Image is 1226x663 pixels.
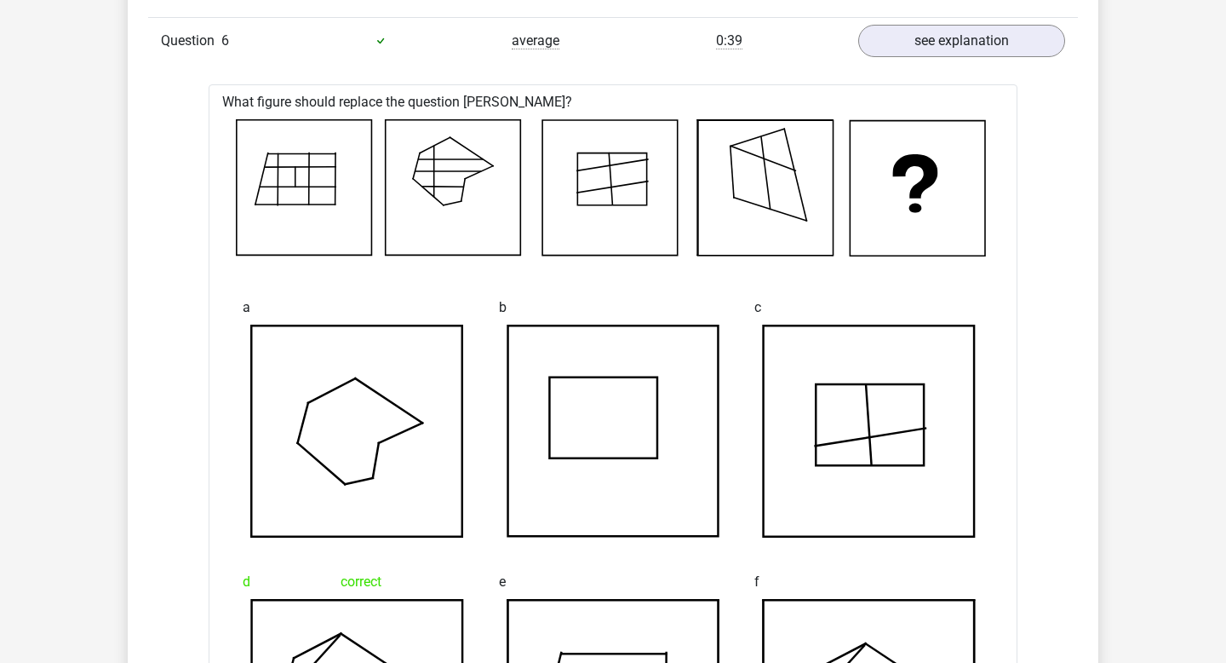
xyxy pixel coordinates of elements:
span: Question [161,31,221,51]
span: c [754,291,761,325]
span: d [243,565,250,599]
span: average [512,32,559,49]
span: e [499,565,506,599]
a: see explanation [858,25,1065,57]
span: 6 [221,32,229,49]
span: a [243,291,250,325]
span: f [754,565,759,599]
div: correct [243,565,472,599]
span: 0:39 [716,32,742,49]
span: b [499,291,507,325]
